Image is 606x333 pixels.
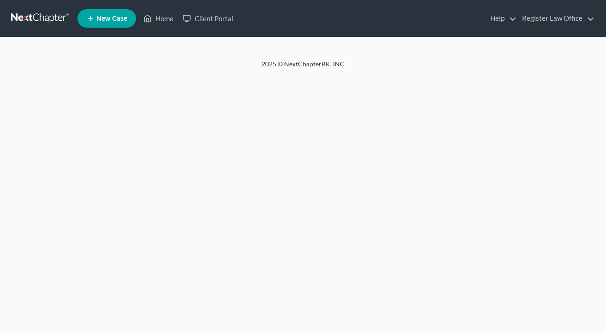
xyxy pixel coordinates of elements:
[40,59,566,76] div: 2025 © NextChapterBK, INC
[139,10,178,27] a: Home
[77,9,136,28] new-legal-case-button: New Case
[486,10,517,27] a: Help
[517,10,594,27] a: Register Law Office
[178,10,238,27] a: Client Portal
